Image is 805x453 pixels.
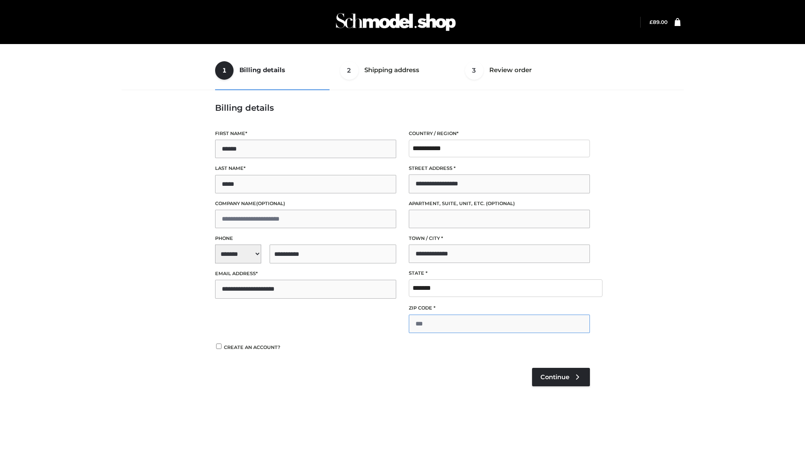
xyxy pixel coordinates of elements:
bdi: 89.00 [649,19,667,25]
input: Create an account? [215,344,223,349]
span: £ [649,19,653,25]
label: Town / City [409,234,590,242]
label: Phone [215,234,396,242]
a: £89.00 [649,19,667,25]
label: State [409,269,590,277]
label: Email address [215,270,396,278]
label: Country / Region [409,130,590,138]
a: Continue [532,368,590,386]
label: Company name [215,200,396,208]
span: Create an account? [224,344,280,350]
span: (optional) [486,200,515,206]
span: (optional) [256,200,285,206]
label: Last name [215,164,396,172]
h3: Billing details [215,103,590,113]
span: Continue [540,373,569,381]
label: First name [215,130,396,138]
label: Apartment, suite, unit, etc. [409,200,590,208]
label: Street address [409,164,590,172]
img: Schmodel Admin 964 [333,5,459,39]
label: ZIP Code [409,304,590,312]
